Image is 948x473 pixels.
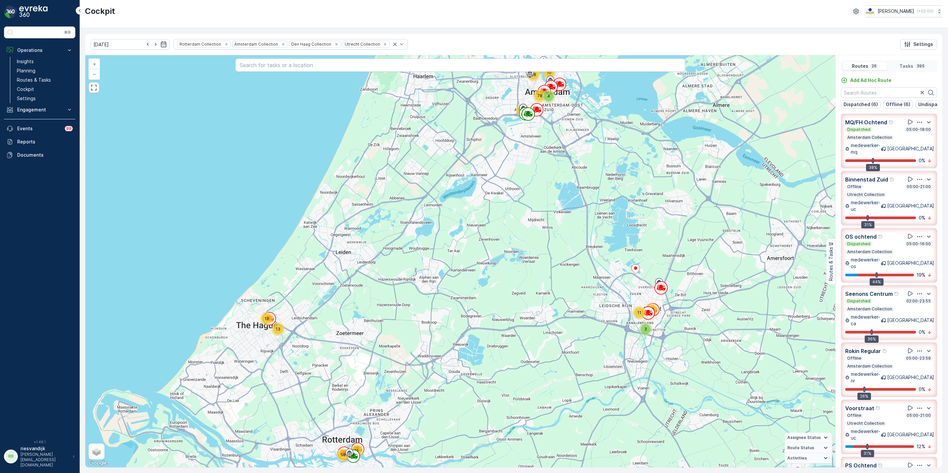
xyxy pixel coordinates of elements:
[878,234,883,239] div: Help Tooltip Icon
[850,77,891,84] p: Add Ad Hoc Route
[17,152,73,158] p: Documents
[899,63,913,69] p: Tasks
[866,164,880,171] div: 38%
[861,221,875,228] div: 31%
[264,316,269,321] span: 19
[87,459,109,467] a: Open this area in Google Maps (opens a new window)
[637,310,641,315] span: 11
[85,6,115,17] p: Cockpit
[4,135,75,148] a: Reports
[889,177,895,182] div: Help Tooltip Icon
[900,39,937,50] button: Settings
[861,450,874,457] div: 31%
[847,298,871,304] p: Dispatched
[883,100,913,108] button: Offline (6)
[889,120,894,125] div: Help Tooltip Icon
[828,247,834,281] p: Routes & Tasks
[887,260,934,266] p: [GEOGRAPHIC_DATA]
[4,440,75,444] span: v 1.48.1
[289,41,332,47] div: Den Haag Collection
[93,71,96,77] span: −
[919,329,926,335] p: 0 %
[851,371,881,384] p: medewerker-nr
[87,459,109,467] img: Google
[14,57,75,66] a: Insights
[14,75,75,85] a: Routes & Tasks
[17,138,73,145] p: Reports
[876,406,881,411] div: Help Tooltip Icon
[223,42,230,47] div: Remove Rotterdam Collection
[847,249,893,255] p: Amsterdam Collection
[547,94,550,99] span: 4
[919,157,926,164] p: 0 %
[847,135,893,140] p: Amsterdam Collection
[14,66,75,75] a: Planning
[280,42,287,47] div: Remove Amsterdam Collection
[847,421,885,426] p: Utrecht Collection
[336,448,350,461] div: 58
[906,298,931,304] p: 02:00-23:55
[917,272,926,278] p: 19 %
[847,413,862,418] p: Offline
[878,463,883,468] div: Help Tooltip Icon
[878,8,914,15] p: [PERSON_NAME]
[887,374,934,381] p: [GEOGRAPHIC_DATA]
[787,435,821,440] span: Assignee Status
[851,256,881,270] p: medewerker-os
[787,445,814,451] span: Route Status
[845,176,888,183] p: Binnenstad Zuid
[260,312,273,325] div: 19
[4,148,75,162] a: Documents
[235,59,685,72] input: Search for tasks or a location
[865,335,879,343] div: 36%
[232,41,279,47] div: Amsterdam Collection
[271,323,285,336] div: 13
[639,323,652,336] div: 3
[870,278,884,286] div: 44%
[882,348,888,354] div: Help Tooltip Icon
[851,199,881,213] p: medewerker-uc
[847,184,862,189] p: Offline
[847,306,893,312] p: Amsterdam Collection
[355,448,359,453] span: 11
[17,125,61,132] p: Events
[906,413,931,418] p: 05:00-21:00
[333,42,340,47] div: Remove Den Haag Collection
[785,443,832,453] summary: Route Status
[4,122,75,135] a: Events99
[887,203,934,209] p: [GEOGRAPHIC_DATA]
[841,100,881,108] button: Dispatched (6)
[852,63,868,69] p: Routes
[178,41,222,47] div: Rotterdam Collection
[516,104,529,117] div: 60
[841,87,937,98] input: Search Routes
[845,233,877,241] p: OS ochtend
[4,44,75,57] button: Operations
[350,444,363,457] div: 11
[847,364,893,369] p: Amsterdam Collection
[886,101,910,108] p: Offline (6)
[17,95,36,102] p: Settings
[906,184,931,189] p: 05:00-21:00
[865,8,875,15] img: basis-logo_rgb2x.png
[645,303,658,316] div: 39
[89,69,99,79] a: Zoom Out
[17,47,62,54] p: Operations
[64,30,71,35] p: ⌘B
[917,443,926,450] p: 12 %
[341,452,346,457] span: 58
[847,127,871,132] p: Dispatched
[14,85,75,94] a: Cockpit
[906,127,931,132] p: 05:00-18:00
[644,327,647,332] span: 3
[4,103,75,116] button: Engagement
[785,453,832,463] summary: Activities
[845,290,893,298] p: Seenons Centrum
[887,431,934,438] p: [GEOGRAPHIC_DATA]
[851,314,881,327] p: medewerker-ca
[845,461,877,469] p: PS Ochtend
[894,291,899,296] div: Help Tooltip Icon
[4,445,75,468] button: RRriesvandijk[PERSON_NAME][EMAIL_ADDRESS][DOMAIN_NAME]
[4,5,17,19] img: logo
[841,77,891,84] a: Add Ad Hoc Route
